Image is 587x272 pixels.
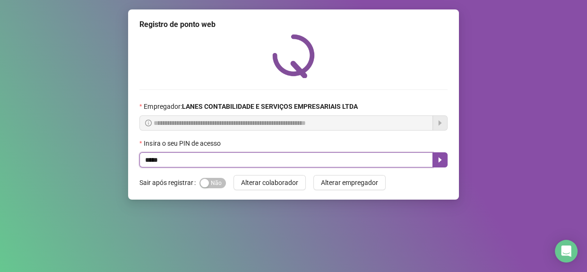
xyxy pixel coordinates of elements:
[555,240,578,263] div: Open Intercom Messenger
[272,34,315,78] img: QRPoint
[233,175,306,190] button: Alterar colaborador
[241,177,298,188] span: Alterar colaborador
[139,19,448,30] div: Registro de ponto web
[321,177,378,188] span: Alterar empregador
[139,138,226,149] label: Insira o seu PIN de acesso
[144,101,357,112] span: Empregador :
[313,175,386,190] button: Alterar empregador
[436,156,444,164] span: caret-right
[139,175,199,190] label: Sair após registrar
[145,120,152,126] span: info-circle
[181,103,357,110] strong: LANES CONTABILIDADE E SERVIÇOS EMPRESARIAIS LTDA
